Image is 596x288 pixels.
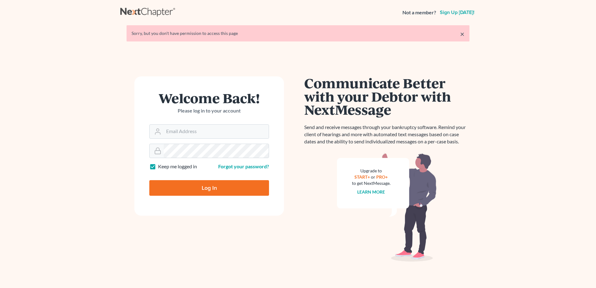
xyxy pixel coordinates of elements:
[149,91,269,105] h1: Welcome Back!
[402,9,436,16] strong: Not a member?
[358,189,385,194] a: Learn more
[352,180,391,186] div: to get NextMessage.
[158,163,197,170] label: Keep me logged in
[439,10,476,15] a: Sign up [DATE]!
[377,174,388,180] a: PRO+
[460,30,464,38] a: ×
[304,124,469,145] p: Send and receive messages through your bankruptcy software. Remind your client of hearings and mo...
[149,107,269,114] p: Please log in to your account
[164,125,269,138] input: Email Address
[371,174,376,180] span: or
[149,180,269,196] input: Log In
[218,163,269,169] a: Forgot your password?
[132,30,464,36] div: Sorry, but you don't have permission to access this page
[355,174,370,180] a: START+
[352,168,391,174] div: Upgrade to
[337,153,437,262] img: nextmessage_bg-59042aed3d76b12b5cd301f8e5b87938c9018125f34e5fa2b7a6b67550977c72.svg
[304,76,469,116] h1: Communicate Better with your Debtor with NextMessage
